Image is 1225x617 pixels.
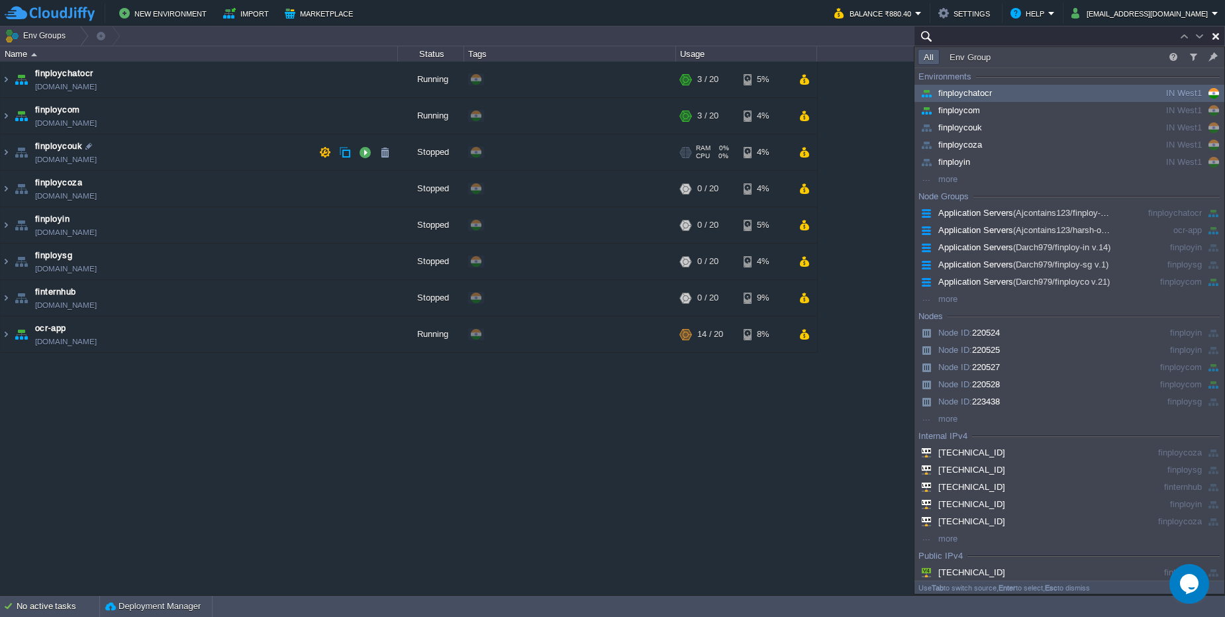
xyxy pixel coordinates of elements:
[105,600,201,613] button: Deployment Manager
[697,316,723,352] div: 14 / 20
[1,280,11,316] img: AMDAwAAAACH5BAEAAAAALAAAAAABAAEAAAICRAEAOw==
[1118,240,1202,255] div: finployin
[399,46,464,62] div: Status
[1118,223,1202,238] div: ocr-app
[1,316,11,352] img: AMDAwAAAACH5BAEAAAAALAAAAAABAAEAAAICRAEAOw==
[1118,155,1202,169] div: IN West1
[35,103,80,117] a: finploycom
[1118,377,1202,392] div: finploycom
[938,328,972,338] span: Node ID:
[914,581,1224,594] div: Use to switch source, to select, to dismiss
[5,5,95,22] img: CloudJiffy
[1,207,11,243] img: AMDAwAAAACH5BAEAAAAALAAAAAABAAEAAAICRAEAOw==
[35,80,97,93] a: [DOMAIN_NAME]
[1071,5,1212,21] button: [EMAIL_ADDRESS][DOMAIN_NAME]
[744,280,787,316] div: 9%
[1118,258,1202,272] div: finploysg
[1118,514,1202,529] div: finploycoza
[398,98,464,134] div: Running
[918,140,982,150] span: finploycoza
[35,299,97,312] a: [DOMAIN_NAME]
[1118,446,1202,460] div: finploycoza
[716,144,729,152] span: 0%
[938,397,972,406] span: Node ID:
[35,176,82,189] a: finploycoza
[12,62,30,97] img: AMDAwAAAACH5BAEAAAAALAAAAAABAAEAAAICRAEAOw==
[31,53,37,56] img: AMDAwAAAACH5BAEAAAAALAAAAAABAAEAAAICRAEAOw==
[1118,326,1202,340] div: finployin
[1013,260,1108,269] span: (Darch979/finploy-sg v.1)
[918,277,1110,287] span: Application Servers
[1118,565,1202,580] div: finternhub
[946,51,995,63] button: Env Group
[744,316,787,352] div: 8%
[744,244,787,279] div: 4%
[1118,138,1202,152] div: IN West1
[677,46,816,62] div: Usage
[918,397,1000,406] span: 223438
[1118,480,1202,495] div: finternhub
[715,152,728,160] span: 0%
[1118,497,1202,512] div: finployin
[35,140,82,153] a: finploycouk
[918,482,1005,492] span: [TECHNICAL_ID]
[744,171,787,207] div: 4%
[35,322,66,335] a: ocr-app
[1,171,11,207] img: AMDAwAAAACH5BAEAAAAALAAAAAABAAEAAAICRAEAOw==
[12,207,30,243] img: AMDAwAAAACH5BAEAAAAALAAAAAABAAEAAAICRAEAOw==
[465,46,675,62] div: Tags
[697,62,718,97] div: 3 / 20
[35,117,97,130] a: [DOMAIN_NAME]
[12,134,30,170] img: AMDAwAAAACH5BAEAAAAALAAAAAABAAEAAAICRAEAOw==
[918,294,957,304] span: more
[35,153,97,166] a: [DOMAIN_NAME]
[932,584,944,592] b: Tab
[1118,463,1202,477] div: finploysg
[12,98,30,134] img: AMDAwAAAACH5BAEAAAAALAAAAAABAAEAAAICRAEAOw==
[918,242,1110,252] span: Application Servers
[1045,584,1057,592] b: Esc
[834,5,915,21] button: Balance ₹880.40
[35,249,72,262] span: finploysg
[938,379,972,389] span: Node ID:
[398,207,464,243] div: Stopped
[918,345,1000,355] span: 220525
[12,280,30,316] img: AMDAwAAAACH5BAEAAAAALAAAAAABAAEAAAICRAEAOw==
[1,46,397,62] div: Name
[744,207,787,243] div: 5%
[17,596,99,617] div: No active tasks
[918,260,1108,269] span: Application Servers
[1,134,11,170] img: AMDAwAAAACH5BAEAAAAALAAAAAABAAEAAAICRAEAOw==
[918,208,1151,218] span: Application Servers
[223,5,273,21] button: Import
[398,244,464,279] div: Stopped
[918,190,969,203] div: Node Groups
[119,5,211,21] button: New Environment
[1118,103,1202,118] div: IN West1
[1013,277,1110,287] span: (Darch979/finployco v.21)
[398,171,464,207] div: Stopped
[918,174,957,184] span: more
[918,414,957,424] span: more
[1118,343,1202,357] div: finployin
[35,335,97,348] a: [DOMAIN_NAME]
[1010,5,1048,21] button: Help
[1013,208,1151,218] span: (Ajcontains123/finploy-chat-ocr v18)
[35,67,93,80] a: finploychatocr
[918,549,963,563] div: Public IPv4
[918,430,967,443] div: Internal IPv4
[12,171,30,207] img: AMDAwAAAACH5BAEAAAAALAAAAAABAAEAAAICRAEAOw==
[398,316,464,352] div: Running
[1013,242,1110,252] span: (Darch979/finploy-in v.14)
[918,567,1005,577] span: [TECHNICAL_ID]
[696,144,710,152] span: RAM
[918,516,1005,526] span: [TECHNICAL_ID]
[697,98,718,134] div: 3 / 20
[918,362,1000,372] span: 220527
[697,280,718,316] div: 0 / 20
[398,134,464,170] div: Stopped
[12,244,30,279] img: AMDAwAAAACH5BAEAAAAALAAAAAABAAEAAAICRAEAOw==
